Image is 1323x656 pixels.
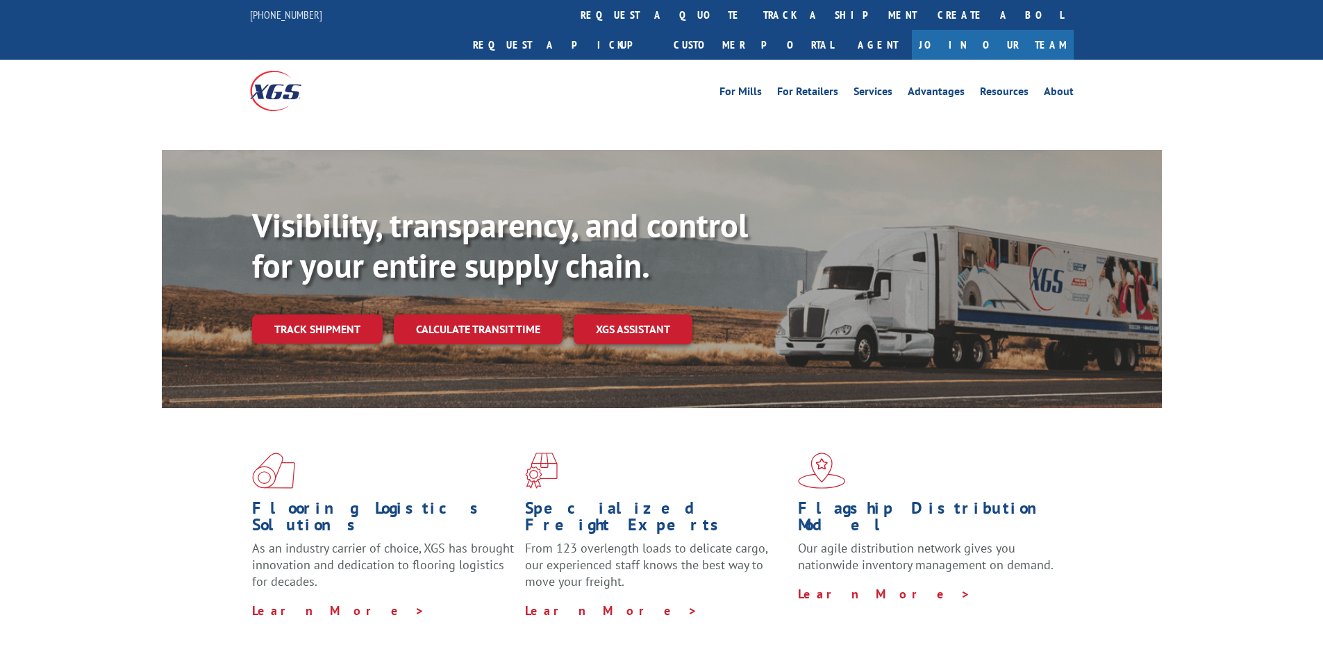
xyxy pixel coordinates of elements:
h1: Specialized Freight Experts [525,500,788,540]
a: Learn More > [525,603,698,619]
span: Our agile distribution network gives you nationwide inventory management on demand. [798,540,1054,573]
a: Learn More > [252,603,425,619]
a: Services [854,86,892,101]
p: From 123 overlength loads to delicate cargo, our experienced staff knows the best way to move you... [525,540,788,602]
a: About [1044,86,1074,101]
img: xgs-icon-flagship-distribution-model-red [798,453,846,489]
a: Learn More > [798,586,971,602]
a: [PHONE_NUMBER] [250,8,322,22]
b: Visibility, transparency, and control for your entire supply chain. [252,203,748,287]
span: As an industry carrier of choice, XGS has brought innovation and dedication to flooring logistics... [252,540,514,589]
img: xgs-icon-focused-on-flooring-red [525,453,558,489]
a: For Retailers [777,86,838,101]
h1: Flooring Logistics Solutions [252,500,515,540]
a: Track shipment [252,314,383,344]
a: XGS ASSISTANT [574,314,692,344]
a: Calculate transit time [394,314,563,344]
a: Agent [844,30,912,60]
a: For Mills [719,86,762,101]
img: xgs-icon-total-supply-chain-intelligence-red [252,453,295,489]
a: Customer Portal [663,30,844,60]
a: Advantages [908,86,965,101]
a: Request a pickup [463,30,663,60]
a: Resources [980,86,1029,101]
a: Join Our Team [912,30,1074,60]
h1: Flagship Distribution Model [798,500,1060,540]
